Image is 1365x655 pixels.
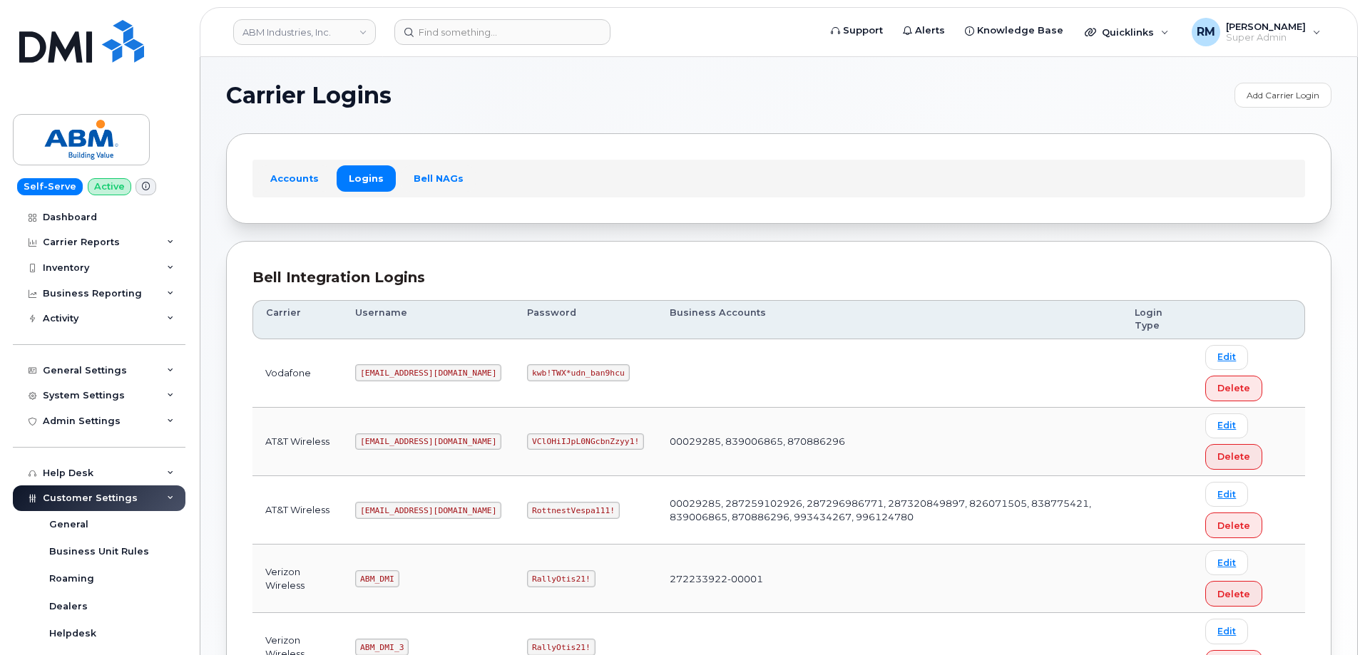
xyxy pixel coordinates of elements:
td: Verizon Wireless [252,545,342,613]
a: Edit [1205,345,1248,370]
code: ABM_DMI [355,570,399,587]
th: Carrier [252,300,342,339]
td: Vodafone [252,339,342,408]
th: Login Type [1122,300,1192,339]
th: Password [514,300,657,339]
button: Delete [1205,376,1262,401]
span: Delete [1217,381,1250,395]
th: Username [342,300,514,339]
a: Edit [1205,619,1248,644]
code: RottnestVespa111! [527,502,620,519]
code: kwb!TWX*udn_ban9hcu [527,364,629,381]
code: [EMAIL_ADDRESS][DOMAIN_NAME] [355,433,501,450]
span: Delete [1217,450,1250,463]
span: Carrier Logins [226,85,392,106]
td: 272233922-00001 [657,545,1122,613]
div: Bell Integration Logins [252,267,1305,288]
code: [EMAIL_ADDRESS][DOMAIN_NAME] [355,502,501,519]
a: Add Carrier Login [1234,83,1331,108]
a: Accounts [258,165,331,191]
a: Edit [1205,413,1248,438]
button: Delete [1205,581,1262,607]
code: VClOHiIJpL0NGcbnZzyy1! [527,433,644,450]
button: Delete [1205,444,1262,470]
a: Edit [1205,482,1248,507]
a: Edit [1205,550,1248,575]
button: Delete [1205,512,1262,538]
code: RallyOtis21! [527,570,595,587]
td: 00029285, 287259102926, 287296986771, 287320849897, 826071505, 838775421, 839006865, 870886296, 9... [657,476,1122,545]
code: [EMAIL_ADDRESS][DOMAIN_NAME] [355,364,501,381]
a: Bell NAGs [402,165,476,191]
span: Delete [1217,587,1250,601]
a: Logins [337,165,396,191]
span: Delete [1217,519,1250,532]
td: AT&T Wireless [252,476,342,545]
td: 00029285, 839006865, 870886296 [657,408,1122,476]
th: Business Accounts [657,300,1122,339]
td: AT&T Wireless [252,408,342,476]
